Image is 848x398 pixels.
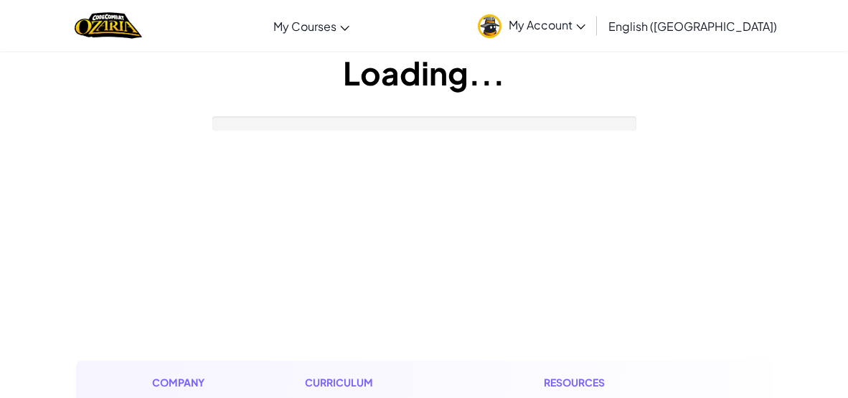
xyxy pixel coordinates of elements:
h1: Curriculum [305,375,458,390]
h1: Company [152,375,219,390]
img: avatar [478,14,501,38]
span: My Account [509,17,585,32]
a: My Account [471,3,593,48]
a: My Courses [266,6,357,45]
span: My Courses [273,19,336,34]
a: Ozaria by CodeCombat logo [75,11,141,40]
a: English ([GEOGRAPHIC_DATA]) [601,6,784,45]
img: Home [75,11,141,40]
h1: Resources [544,375,697,390]
span: English ([GEOGRAPHIC_DATA]) [608,19,777,34]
